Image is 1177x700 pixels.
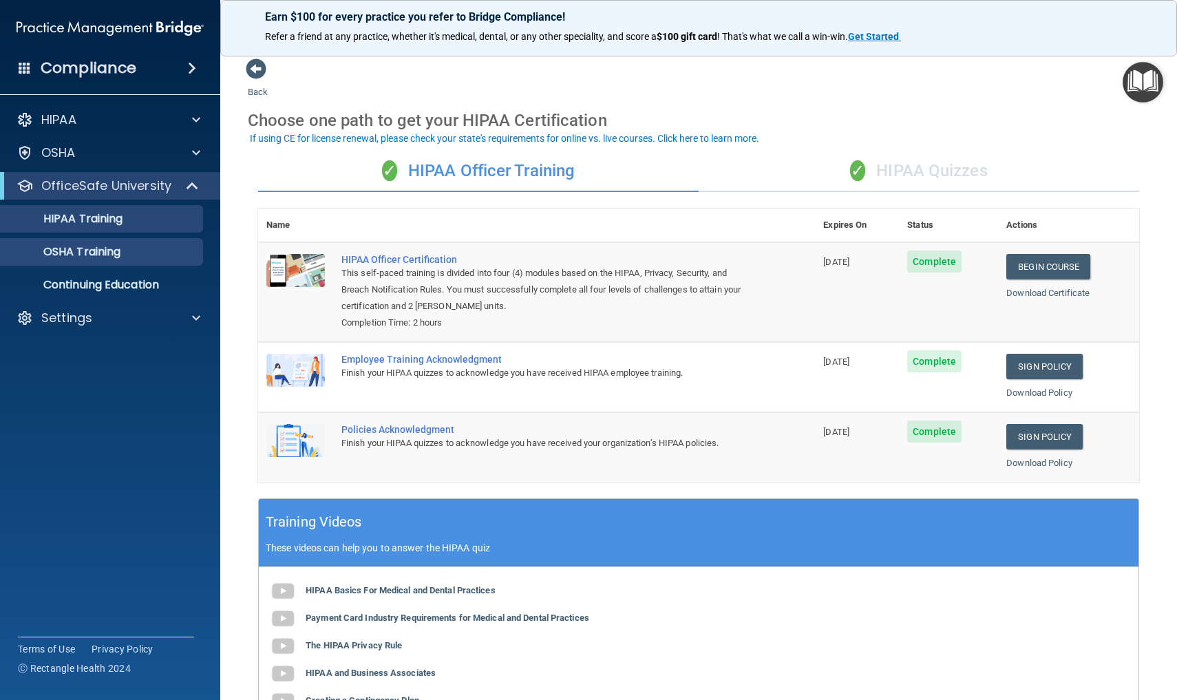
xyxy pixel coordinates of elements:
span: ✓ [382,160,397,181]
span: [DATE] [823,427,849,437]
a: Download Certificate [1006,288,1090,298]
span: [DATE] [823,357,849,367]
span: Refer a friend at any practice, whether it's medical, dental, or any other speciality, and score a [265,31,657,42]
strong: Get Started [848,31,899,42]
th: Status [899,209,998,242]
span: [DATE] [823,257,849,267]
a: Settings [17,310,200,326]
h4: Compliance [41,59,136,78]
img: PMB logo [17,14,204,42]
a: Get Started [848,31,901,42]
div: Finish your HIPAA quizzes to acknowledge you have received HIPAA employee training. [341,365,746,381]
p: These videos can help you to answer the HIPAA quiz [266,542,1132,553]
h5: Training Videos [266,510,362,534]
span: Complete [907,350,962,372]
b: HIPAA and Business Associates [306,668,436,678]
span: Complete [907,251,962,273]
p: Continuing Education [9,278,197,292]
div: This self-paced training is divided into four (4) modules based on the HIPAA, Privacy, Security, ... [341,265,746,315]
p: OSHA Training [9,245,120,259]
p: HIPAA [41,112,76,128]
th: Name [258,209,333,242]
b: Payment Card Industry Requirements for Medical and Dental Practices [306,613,589,623]
img: gray_youtube_icon.38fcd6cc.png [269,577,297,605]
img: gray_youtube_icon.38fcd6cc.png [269,660,297,688]
div: If using CE for license renewal, please check your state's requirements for online vs. live cours... [250,134,759,143]
a: HIPAA Officer Certification [341,254,746,265]
a: Download Policy [1006,458,1072,468]
a: Begin Course [1006,254,1090,279]
div: Policies Acknowledgment [341,424,746,435]
span: ! That's what we call a win-win. [717,31,848,42]
th: Expires On [815,209,899,242]
div: HIPAA Officer Training [258,151,699,192]
div: HIPAA Quizzes [699,151,1139,192]
span: ✓ [850,160,865,181]
p: Settings [41,310,92,326]
b: HIPAA Basics For Medical and Dental Practices [306,585,496,595]
a: Sign Policy [1006,354,1083,379]
span: Complete [907,421,962,443]
button: If using CE for license renewal, please check your state's requirements for online vs. live cours... [248,131,761,145]
p: OSHA [41,145,76,161]
a: Privacy Policy [92,642,153,656]
a: Terms of Use [18,642,75,656]
a: Download Policy [1006,388,1072,398]
p: Earn $100 for every practice you refer to Bridge Compliance! [265,10,1132,23]
div: Completion Time: 2 hours [341,315,746,331]
a: OSHA [17,145,200,161]
th: Actions [998,209,1139,242]
div: Finish your HIPAA quizzes to acknowledge you have received your organization’s HIPAA policies. [341,435,746,452]
a: Sign Policy [1006,424,1083,449]
a: OfficeSafe University [17,178,200,194]
p: HIPAA Training [9,212,123,226]
button: Open Resource Center [1123,62,1163,103]
p: OfficeSafe University [41,178,171,194]
span: Ⓒ Rectangle Health 2024 [18,661,131,675]
a: Back [248,70,268,97]
img: gray_youtube_icon.38fcd6cc.png [269,605,297,633]
strong: $100 gift card [657,31,717,42]
a: HIPAA [17,112,200,128]
div: Choose one path to get your HIPAA Certification [248,100,1149,140]
div: Employee Training Acknowledgment [341,354,746,365]
b: The HIPAA Privacy Rule [306,640,402,650]
img: gray_youtube_icon.38fcd6cc.png [269,633,297,660]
